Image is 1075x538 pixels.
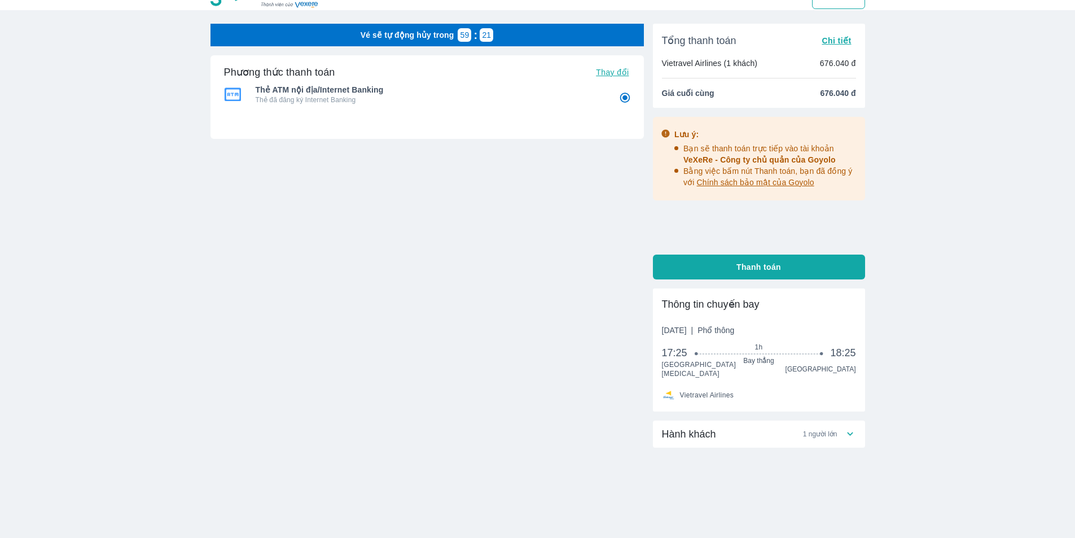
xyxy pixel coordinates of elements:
[683,165,857,188] p: Bằng việc bấm nút Thanh toán, bạn đã đồng ý với
[662,346,697,360] span: 17:25
[224,65,335,79] h6: Phương thức thanh toán
[662,325,735,336] span: [DATE]
[460,29,470,41] p: 59
[736,261,781,273] span: Thanh toán
[653,421,865,448] div: Hành khách1 người lớn
[662,34,736,47] span: Tổng thanh toán
[696,343,821,352] span: 1h
[653,255,865,279] button: Thanh toán
[680,391,734,400] span: Vietravel Airlines
[596,68,629,77] span: Thay đổi
[662,427,716,441] span: Hành khách
[683,155,836,164] span: VeXeRe - Công ty chủ quản của Goyolo
[696,356,821,365] span: Bay thẳng
[256,84,603,95] span: Thẻ ATM nội địa/Internet Banking
[471,29,480,41] p: :
[674,129,857,140] div: Lưu ý:
[224,88,241,101] img: Thẻ ATM nội địa/Internet Banking
[683,144,836,164] span: Bạn sẽ thanh toán trực tiếp vào tài khoản
[822,36,851,45] span: Chi tiết
[591,64,633,80] button: Thay đổi
[256,95,603,104] p: Thẻ đã đăng ký Internet Banking
[662,58,758,69] p: Vietravel Airlines (1 khách)
[820,88,855,99] span: 676.040 đ
[820,58,856,69] p: 676.040 đ
[224,81,630,108] div: Thẻ ATM nội địa/Internet BankingThẻ ATM nội địa/Internet BankingThẻ đã đăng ký Internet Banking
[482,29,491,41] p: 21
[697,326,734,335] span: Phổ thông
[662,298,856,311] div: Thông tin chuyến bay
[691,326,694,335] span: |
[361,29,454,41] p: Vé sẽ tự động hủy trong
[697,178,814,187] span: Chính sách bảo mật của Goyolo
[662,88,714,99] span: Giá cuối cùng
[830,346,855,360] span: 18:25
[817,33,855,49] button: Chi tiết
[803,430,837,439] span: 1 người lớn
